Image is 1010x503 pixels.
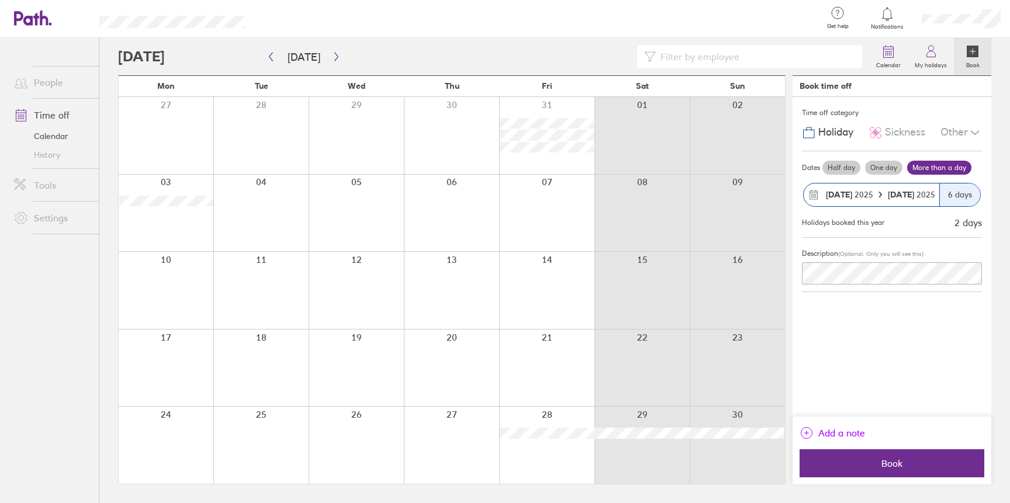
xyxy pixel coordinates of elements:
span: Thu [445,81,459,91]
label: Book [959,58,987,69]
strong: [DATE] [888,189,916,200]
button: [DATE] 2025[DATE] 20256 days [802,177,982,213]
label: Calendar [869,58,908,69]
a: Calendar [869,38,908,75]
a: Tools [5,174,99,197]
a: Notifications [869,6,907,30]
button: Book [800,449,984,477]
label: One day [865,161,902,175]
a: Settings [5,206,99,230]
div: 2 days [954,217,982,228]
a: Book [954,38,991,75]
span: Tue [255,81,268,91]
a: Time off [5,103,99,127]
span: 2025 [888,190,935,199]
span: Description [802,249,838,258]
div: Holidays booked this year [802,218,885,227]
span: Add a note [818,424,865,442]
input: Filter by employee [656,46,856,68]
span: Wed [348,81,365,91]
div: Other [940,122,982,144]
span: Get help [819,23,857,30]
button: Add a note [800,424,865,442]
span: Sat [636,81,649,91]
div: Time off category [802,104,982,122]
label: My holidays [908,58,954,69]
span: Book [808,458,976,469]
span: Notifications [869,23,907,30]
label: Half day [822,161,860,175]
span: Sickness [885,126,925,138]
a: Calendar [5,127,99,145]
span: Dates [802,164,820,172]
div: 6 days [939,183,980,206]
span: Sun [730,81,745,91]
a: History [5,145,99,164]
a: My holidays [908,38,954,75]
a: People [5,71,99,94]
label: More than a day [907,161,971,175]
span: Holiday [818,126,853,138]
button: [DATE] [278,47,330,67]
strong: [DATE] [826,189,852,200]
span: Fri [542,81,552,91]
span: 2025 [826,190,873,199]
span: Mon [157,81,175,91]
div: Book time off [800,81,852,91]
span: (Optional. Only you will see this) [838,250,923,258]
